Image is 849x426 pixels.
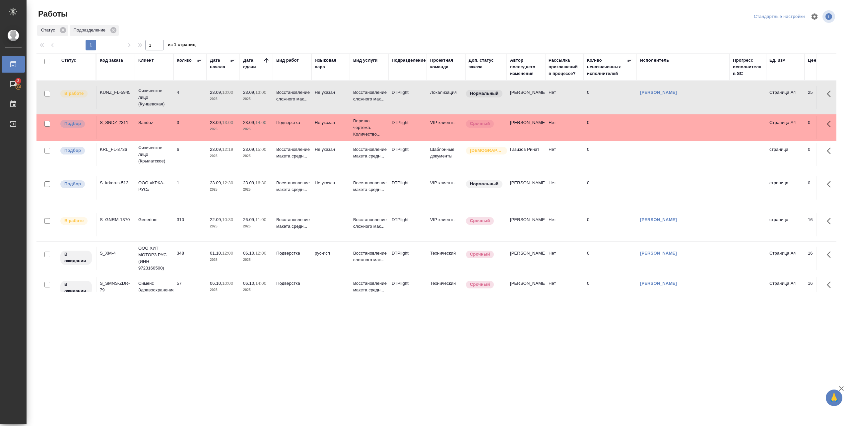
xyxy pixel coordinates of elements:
td: 0 [805,116,838,139]
td: 57 [173,277,207,300]
div: Исполнитель выполняет работу [60,89,93,98]
p: 10:30 [222,217,233,222]
td: Не указан [311,116,350,139]
td: страница [766,176,805,200]
p: 23.09, [210,90,222,95]
div: Можно подбирать исполнителей [60,180,93,189]
div: Вид работ [276,57,299,64]
td: Не указан [311,143,350,166]
div: S_krkarus-513 [100,180,132,186]
td: 1 [173,176,207,200]
a: [PERSON_NAME] [640,281,677,286]
td: Газизов Ринат [507,143,545,166]
td: 6 [173,143,207,166]
p: 12:19 [222,147,233,152]
p: Восстановление сложного мак... [276,89,308,102]
td: 0 [584,277,637,300]
p: Срочный [470,217,490,224]
td: 4 [173,86,207,109]
td: 0 [805,143,838,166]
button: Здесь прячутся важные кнопки [823,277,839,293]
div: Ед. изм [769,57,786,64]
p: Подверстка [276,119,308,126]
p: 14:00 [255,120,266,125]
p: Подбор [64,147,81,154]
td: [PERSON_NAME] [507,86,545,109]
p: Сименс Здравоохранение [138,280,170,293]
td: Локализация [427,86,465,109]
p: 14:00 [255,281,266,286]
p: Восстановление макета средн... [353,146,385,159]
td: VIP клиенты [427,213,465,236]
td: Страница А4 [766,86,805,109]
p: 12:30 [222,180,233,185]
button: 🙏 [826,390,842,406]
span: Настроить таблицу [807,9,822,25]
p: ООО ХИТ МОТОРЗ РУС (ИНН 9723160500) [138,245,170,272]
p: 2025 [210,186,236,193]
p: 2025 [210,257,236,263]
span: Посмотреть информацию [822,10,836,23]
td: 0 [584,176,637,200]
span: из 1 страниц [168,41,196,50]
td: 0 [584,143,637,166]
p: Подразделение [74,27,108,33]
div: Автор последнего изменения [510,57,542,77]
p: Восстановление макета средн... [276,216,308,230]
td: DTPlight [388,247,427,270]
div: KRL_FL-8736 [100,146,132,153]
div: S_GNRM-1370 [100,216,132,223]
td: 0 [584,247,637,270]
td: 0 [584,86,637,109]
p: 06.10, [243,281,255,286]
p: 23.09, [210,147,222,152]
div: Подразделение [70,25,119,36]
td: 3 [173,116,207,139]
td: 16 [805,247,838,270]
div: Прогресс исполнителя в SC [733,57,763,77]
button: Здесь прячутся важные кнопки [823,86,839,102]
div: S_SNDZ-2311 [100,119,132,126]
p: Верстка чертежа. Количество... [353,118,385,138]
td: DTPlight [388,277,427,300]
a: [PERSON_NAME] [640,251,677,256]
td: VIP клиенты [427,176,465,200]
p: 2025 [243,223,270,230]
p: Восстановление сложного мак... [353,216,385,230]
td: DTPlight [388,143,427,166]
p: 11:00 [255,217,266,222]
td: Нет [545,116,584,139]
td: 25 [805,86,838,109]
td: Нет [545,86,584,109]
p: В ожидании [64,281,88,294]
span: 🙏 [828,391,840,405]
td: Не указан [311,86,350,109]
td: Страница А4 [766,247,805,270]
div: Код заказа [100,57,123,64]
p: Подверстка [276,250,308,257]
div: Исполнитель назначен, приступать к работе пока рано [60,250,93,266]
td: [PERSON_NAME] [507,176,545,200]
p: В работе [64,217,84,224]
td: Технический [427,247,465,270]
td: 16 [805,213,838,236]
div: Кол-во [177,57,192,64]
td: 0 [584,116,637,139]
p: 01.10, [210,251,222,256]
td: DTPlight [388,86,427,109]
p: 23.09, [243,90,255,95]
p: Нормальный [470,90,498,97]
p: 12:00 [255,251,266,256]
p: 23.09, [243,180,255,185]
p: 23.09, [243,120,255,125]
td: VIP клиенты [427,116,465,139]
p: Физическое лицо (Кунцевская) [138,88,170,107]
td: Нет [545,247,584,270]
div: Вид услуги [353,57,378,64]
p: Статус [41,27,57,33]
td: страница [766,143,805,166]
div: Исполнитель [640,57,669,64]
p: ООО «КРКА-РУС» [138,180,170,193]
span: 3 [13,78,23,84]
button: Здесь прячутся важные кнопки [823,213,839,229]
